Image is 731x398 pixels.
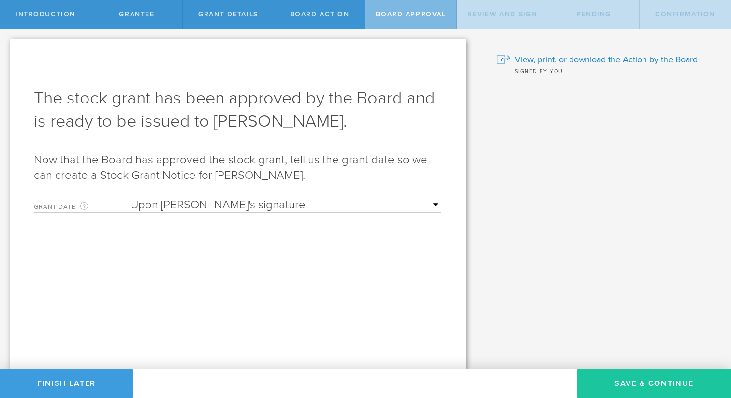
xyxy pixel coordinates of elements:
button: Save & Continue [577,369,731,398]
span: View, print, or download the Action by the Board [515,53,698,66]
span: Pending [576,10,611,18]
label: Grant Date [34,201,131,212]
p: Now that the Board has approved the stock grant, tell us the grant date so we can create a Stock ... [34,152,441,183]
span: Confirmation [655,10,715,18]
span: Board Approval [376,10,446,18]
span: Introduction [15,10,75,18]
span: Grantee [119,10,154,18]
span: Review and Sign [468,10,537,18]
h1: The stock grant has been approved by the Board and is ready to be issued to [PERSON_NAME]. [34,87,441,133]
div: Signed by you [497,66,716,75]
span: Grant Details [198,10,258,18]
span: Board Action [290,10,350,18]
